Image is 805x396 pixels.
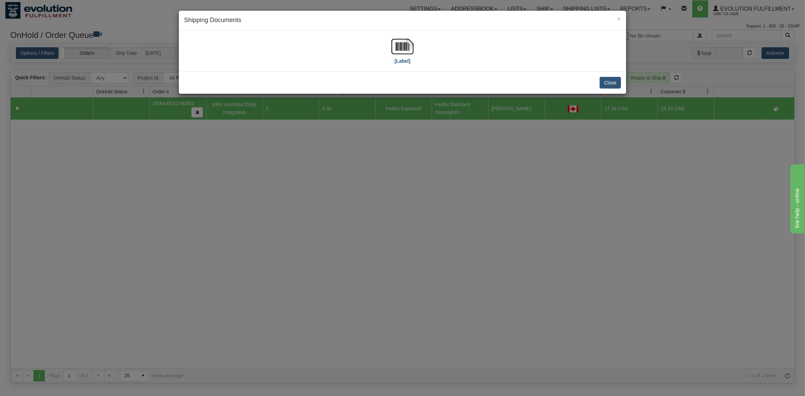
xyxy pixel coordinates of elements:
[789,163,804,233] iframe: chat widget
[617,15,621,22] button: Close
[5,4,64,12] div: live help - online
[391,35,414,58] img: barcode.jpg
[391,43,414,63] a: [Label]
[600,77,621,89] button: Close
[395,58,410,64] label: [Label]
[617,15,621,23] span: ×
[184,16,621,25] h4: Shipping Documents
